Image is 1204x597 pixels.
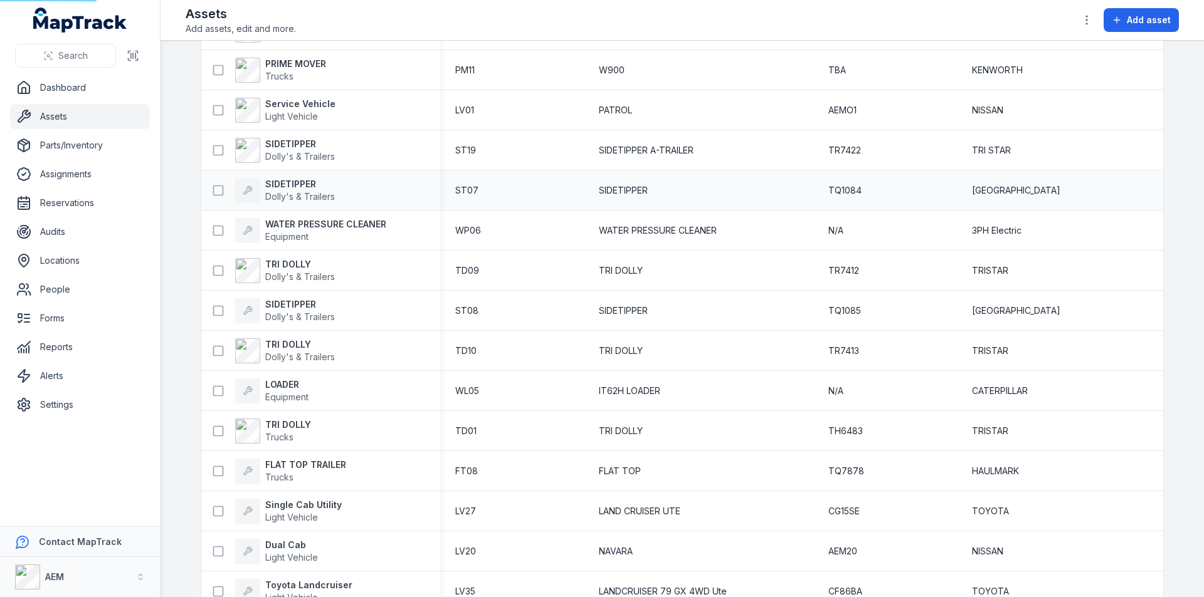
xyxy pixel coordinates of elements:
span: [GEOGRAPHIC_DATA] [972,184,1060,197]
a: Settings [10,392,150,417]
span: WATER PRESSURE CLEANER [599,224,717,237]
span: TRISTAR [972,425,1008,437]
a: Single Cab UtilityLight Vehicle [235,499,342,524]
strong: SIDETIPPER [265,178,335,190]
span: TD09 [455,264,479,277]
span: SIDETIPPER [599,304,648,317]
span: Equipment [265,231,309,242]
strong: Single Cab Utility [265,499,342,511]
span: SIDETIPPER [599,184,648,197]
span: Trucks [265,472,293,482]
a: WATER PRESSURE CLEANEREquipment [235,218,386,243]
a: People [10,277,150,302]
a: SIDETIPPERDolly's & Trailers [235,178,335,203]
span: TD01 [455,425,477,437]
span: Light Vehicle [265,512,318,522]
span: W900 [599,64,625,76]
a: Reservations [10,190,150,215]
span: ST19 [455,144,476,157]
button: Add asset [1104,8,1179,32]
a: Audits [10,219,150,244]
span: LV20 [455,545,476,558]
span: FT08 [455,465,478,477]
span: TR7422 [828,144,861,157]
a: Alerts [10,363,150,388]
strong: Toyota Landcruiser [265,579,352,591]
strong: Service Vehicle [265,98,335,110]
span: Add asset [1127,14,1171,26]
span: LAND CRUISER UTE [599,505,680,517]
a: PRIME MOVERTrucks [235,58,326,83]
span: TRI DOLLY [599,425,643,437]
span: ST08 [455,304,478,317]
strong: TRI DOLLY [265,338,335,351]
a: Forms [10,306,150,331]
strong: LOADER [265,378,309,391]
a: Parts/Inventory [10,133,150,158]
span: TQ7878 [828,465,864,477]
span: Equipment [265,392,309,402]
strong: SIDETIPPER [265,298,335,311]
span: FLAT TOP [599,465,641,477]
span: Dolly's & Trailers [265,311,335,322]
span: LV01 [455,104,474,117]
h2: Assets [186,5,296,23]
span: Light Vehicle [265,111,318,122]
span: TQ1085 [828,304,861,317]
span: 3PH Electric [972,224,1022,237]
span: Trucks [265,31,293,41]
span: AEMO1 [828,104,857,117]
a: Dashboard [10,75,150,100]
span: Trucks [265,432,293,442]
span: TR7413 [828,345,859,357]
span: KENWORTH [972,64,1023,76]
span: AEM20 [828,545,857,558]
span: TRI STAR [972,144,1011,157]
a: Assignments [10,162,150,187]
span: Search [58,49,88,62]
span: TQ1084 [828,184,862,197]
span: CG15SE [828,505,860,517]
span: Light Vehicle [265,552,318,563]
span: Add assets, edit and more. [186,23,296,35]
span: [GEOGRAPHIC_DATA] [972,304,1060,317]
span: WP06 [455,224,481,237]
span: Dolly's & Trailers [265,151,335,162]
a: SIDETIPPERDolly's & Trailers [235,298,335,323]
a: TRI DOLLYTrucks [235,418,311,444]
a: Locations [10,248,150,273]
strong: Dual Cab [265,539,318,551]
span: Dolly's & Trailers [265,191,335,202]
a: TRI DOLLYDolly's & Trailers [235,258,335,283]
span: NISSAN [972,104,1003,117]
span: TRISTAR [972,345,1008,357]
span: NAVARA [599,545,633,558]
span: LV27 [455,505,476,517]
span: TOYOTA [972,505,1009,517]
span: TR7412 [828,264,859,277]
strong: AEM [45,571,64,582]
strong: TRI DOLLY [265,258,335,271]
a: LOADEREquipment [235,378,309,403]
span: Dolly's & Trailers [265,271,335,282]
strong: FLAT TOP TRAILER [265,459,346,471]
span: N/A [828,224,843,237]
span: TRISTAR [972,264,1008,277]
span: TD10 [455,345,477,357]
strong: Contact MapTrack [39,536,122,547]
span: NISSAN [972,545,1003,558]
a: Assets [10,104,150,129]
strong: PRIME MOVER [265,58,326,70]
span: CATERPILLAR [972,385,1028,397]
span: TBA [828,64,846,76]
span: TH6483 [828,425,863,437]
a: MapTrack [33,8,127,33]
span: PM11 [455,64,475,76]
span: TRI DOLLY [599,345,643,357]
strong: TRI DOLLY [265,418,311,431]
span: N/A [828,385,843,397]
a: FLAT TOP TRAILERTrucks [235,459,346,484]
a: SIDETIPPERDolly's & Trailers [235,138,335,163]
a: Reports [10,335,150,360]
span: TRI DOLLY [599,264,643,277]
